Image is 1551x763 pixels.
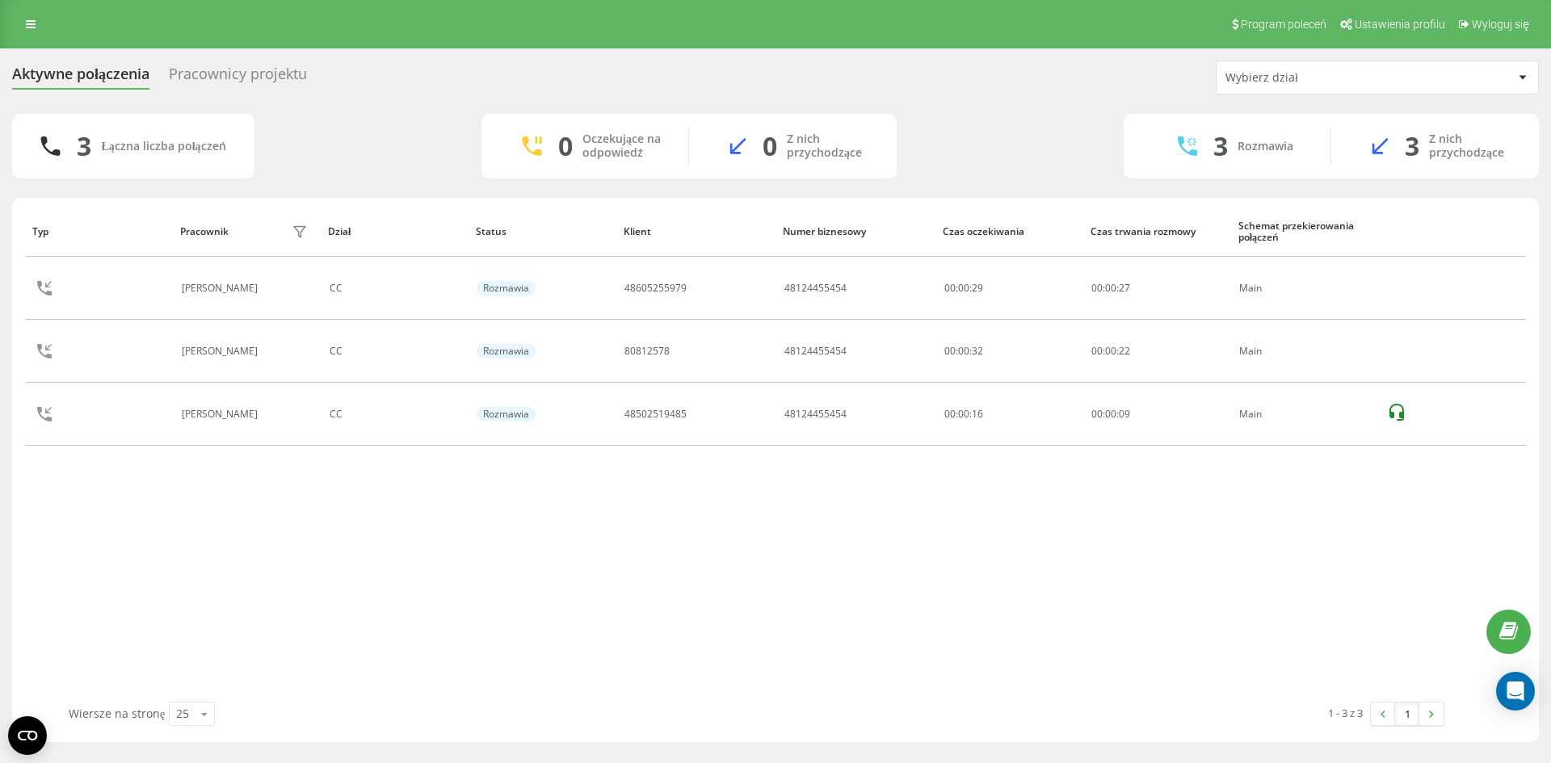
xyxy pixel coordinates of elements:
[169,65,307,90] div: Pracownicy projektu
[476,226,608,237] div: Status
[1405,131,1419,161] div: 3
[330,409,460,420] div: CC
[1213,131,1228,161] div: 3
[1225,71,1419,85] div: Wybierz dział
[1328,705,1363,721] div: 1 - 3 z 3
[8,716,47,755] button: Open CMP widget
[176,706,189,722] div: 25
[1119,344,1130,358] span: 22
[624,409,687,420] div: 48502519485
[1091,226,1223,237] div: Czas trwania rozmowy
[1238,140,1293,153] div: Rozmawia
[12,65,149,90] div: Aktywne połączenia
[784,283,847,294] div: 48124455454
[1355,18,1445,31] span: Ustawienia profilu
[1091,281,1103,295] span: 00
[1119,281,1130,295] span: 27
[330,346,460,357] div: CC
[182,283,262,294] div: [PERSON_NAME]
[1119,407,1130,421] span: 09
[944,346,1074,357] div: 00:00:32
[1239,346,1369,357] div: Main
[1091,346,1130,357] div: : :
[328,226,460,237] div: Dział
[787,132,872,160] div: Z nich przychodzące
[943,226,1075,237] div: Czas oczekiwania
[1239,409,1369,420] div: Main
[1091,283,1130,294] div: : :
[1091,344,1103,358] span: 00
[477,281,536,296] div: Rozmawia
[101,140,225,153] div: Łączna liczba połączeń
[784,346,847,357] div: 48124455454
[32,226,165,237] div: Typ
[763,131,777,161] div: 0
[582,132,664,160] div: Oczekujące na odpowiedź
[944,283,1074,294] div: 00:00:29
[330,283,460,294] div: CC
[1395,702,1419,725] a: 1
[1496,672,1535,711] div: Open Intercom Messenger
[77,131,91,161] div: 3
[783,226,927,237] div: Numer biznesowy
[624,346,670,357] div: 80812578
[1472,18,1529,31] span: Wyloguj się
[1241,18,1326,31] span: Program poleceń
[624,226,768,237] div: Klient
[1091,409,1130,420] div: : :
[944,409,1074,420] div: 00:00:16
[784,409,847,420] div: 48124455454
[1105,281,1116,295] span: 00
[1105,407,1116,421] span: 00
[477,344,536,358] div: Rozmawia
[1091,407,1103,421] span: 00
[1239,283,1369,294] div: Main
[1105,344,1116,358] span: 00
[182,409,262,420] div: [PERSON_NAME]
[1238,220,1371,244] div: Schemat przekierowania połączeń
[624,283,687,294] div: 48605255979
[180,226,229,237] div: Pracownik
[477,407,536,421] div: Rozmawia
[1429,132,1515,160] div: Z nich przychodzące
[182,346,262,357] div: [PERSON_NAME]
[558,131,573,161] div: 0
[69,706,165,721] span: Wiersze na stronę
